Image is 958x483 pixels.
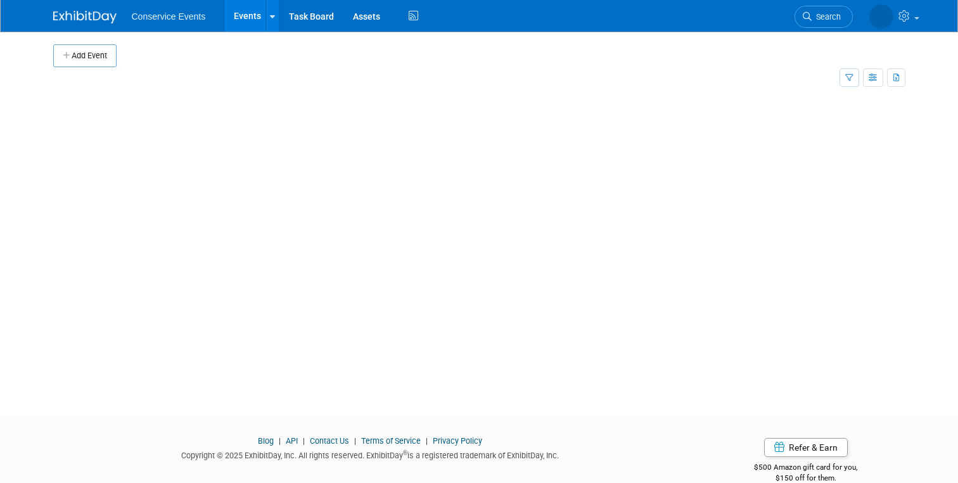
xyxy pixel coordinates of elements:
[361,436,421,446] a: Terms of Service
[423,436,431,446] span: |
[764,438,848,457] a: Refer & Earn
[812,12,841,22] span: Search
[53,447,687,461] div: Copyright © 2025 ExhibitDay, Inc. All rights reserved. ExhibitDay is a registered trademark of Ex...
[53,44,117,67] button: Add Event
[869,4,893,29] img: Savannah Doctor
[706,454,905,483] div: $500 Amazon gift card for you,
[286,436,298,446] a: API
[433,436,482,446] a: Privacy Policy
[403,449,407,456] sup: ®
[258,436,274,446] a: Blog
[132,11,206,22] span: Conservice Events
[310,436,349,446] a: Contact Us
[795,6,853,28] a: Search
[300,436,308,446] span: |
[351,436,359,446] span: |
[276,436,284,446] span: |
[53,11,117,23] img: ExhibitDay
